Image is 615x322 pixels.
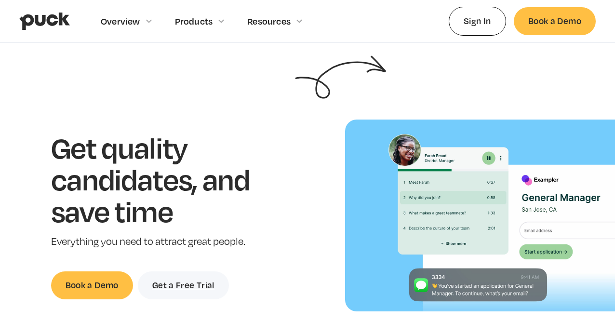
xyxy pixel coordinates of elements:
div: Overview [101,16,140,27]
div: Products [175,16,213,27]
a: Get a Free Trial [138,271,229,299]
div: Resources [247,16,291,27]
p: Everything you need to attract great people. [51,235,280,249]
a: Sign In [449,7,506,35]
a: Book a Demo [51,271,133,299]
a: Book a Demo [514,7,596,35]
h1: Get quality candidates, and save time [51,132,280,227]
